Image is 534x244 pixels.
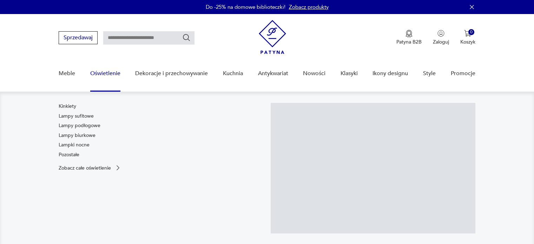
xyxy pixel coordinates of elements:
[206,4,285,11] p: Do -25% na domowe biblioteczki!
[90,60,120,87] a: Oświetlenie
[289,4,329,11] a: Zobacz produkty
[59,103,76,110] a: Kinkiety
[433,39,449,45] p: Zaloguj
[468,29,474,35] div: 0
[59,60,75,87] a: Meble
[396,30,422,45] button: Patyna B2B
[396,39,422,45] p: Patyna B2B
[373,60,408,87] a: Ikony designu
[423,60,436,87] a: Style
[59,164,121,171] a: Zobacz całe oświetlenie
[59,151,79,158] a: Pozostałe
[303,60,325,87] a: Nowości
[433,30,449,45] button: Zaloguj
[59,132,95,139] a: Lampy biurkowe
[59,141,90,149] a: Lampki nocne
[59,166,111,170] p: Zobacz całe oświetlenie
[223,60,243,87] a: Kuchnia
[437,30,444,37] img: Ikonka użytkownika
[464,30,471,37] img: Ikona koszyka
[396,30,422,45] a: Ikona medaluPatyna B2B
[259,20,286,54] img: Patyna - sklep z meblami i dekoracjami vintage
[59,122,100,129] a: Lampy podłogowe
[59,36,98,41] a: Sprzedawaj
[182,33,191,42] button: Szukaj
[460,39,475,45] p: Koszyk
[406,30,413,38] img: Ikona medalu
[451,60,475,87] a: Promocje
[135,60,208,87] a: Dekoracje i przechowywanie
[59,113,94,120] a: Lampy sufitowe
[258,60,288,87] a: Antykwariat
[460,30,475,45] button: 0Koszyk
[341,60,358,87] a: Klasyki
[59,31,98,44] button: Sprzedawaj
